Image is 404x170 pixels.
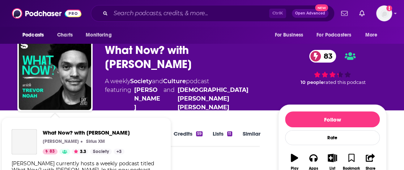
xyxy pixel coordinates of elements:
[105,77,267,112] div: A weekly podcast
[275,30,303,40] span: For Business
[134,86,160,112] a: Trevor Noah
[17,28,53,42] button: open menu
[90,149,112,154] a: Society
[295,12,325,15] span: Open Advanced
[338,7,350,20] a: Show notifications dropdown
[86,30,111,40] span: Monitoring
[130,78,152,85] a: Society
[316,50,336,63] span: 83
[269,9,286,18] span: Ctrl K
[213,130,232,147] a: Lists11
[81,28,121,42] button: open menu
[360,28,387,42] button: open menu
[57,30,73,40] span: Charts
[285,130,380,145] div: Rate
[386,5,392,11] svg: Add a profile image
[91,5,335,22] div: Search podcasts, credits, & more...
[242,130,260,147] a: Similar
[163,86,174,112] span: and
[152,78,163,85] span: and
[43,129,130,136] span: What Now? with [PERSON_NAME]
[86,139,105,144] p: Sirius XM
[43,149,58,154] a: 83
[356,7,367,20] a: Show notifications dropdown
[84,139,105,144] a: Sirius XM
[43,139,79,144] p: [PERSON_NAME]
[376,5,392,21] button: Show profile menu
[309,50,336,63] a: 83
[19,38,91,110] img: What Now? with Trevor Noah
[196,131,203,136] div: 59
[376,5,392,21] img: User Profile
[376,5,392,21] span: Logged in as jessicalaino
[22,30,44,40] span: Podcasts
[50,148,55,155] span: 83
[177,86,267,112] div: [DEMOGRAPHIC_DATA][PERSON_NAME] [PERSON_NAME]
[12,7,81,20] img: Podchaser - Follow, Share and Rate Podcasts
[278,36,387,99] div: 83 10 peoplerated this podcast
[315,4,328,11] span: New
[227,131,232,136] div: 11
[43,129,130,136] a: What Now? with Trevor Noah
[301,80,324,85] span: 10 people
[312,28,362,42] button: open menu
[52,28,77,42] a: Charts
[114,149,124,154] a: +3
[105,86,267,112] span: featuring
[72,149,88,154] button: 3.3
[365,30,378,40] span: More
[292,9,328,18] button: Open AdvancedNew
[174,130,203,147] a: Credits59
[285,111,380,127] button: Follow
[12,129,37,154] a: What Now? with Trevor Noah
[111,8,269,19] input: Search podcasts, credits, & more...
[316,30,351,40] span: For Podcasters
[163,78,186,85] a: Culture
[324,80,366,85] span: rated this podcast
[269,28,312,42] button: open menu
